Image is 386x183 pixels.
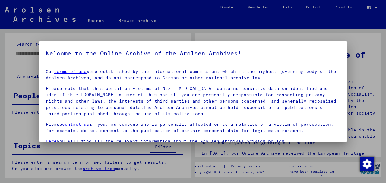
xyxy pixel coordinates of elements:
a: Here [46,138,57,144]
p: Please if you, as someone who is personally affected or as a relative of a victim of persecution,... [46,121,340,134]
h5: Welcome to the Online Archive of the Arolsen Archives! [46,49,340,58]
a: contact us [62,121,89,127]
p: Our were established by the international commission, which is the highest governing body of the ... [46,68,340,81]
p: Please note that this portal on victims of Nazi [MEDICAL_DATA] contains sensitive data on identif... [46,85,340,117]
img: Change consent [360,157,374,171]
a: terms of use [54,69,87,74]
p: you will find all the relevant information about the Arolsen Archives privacy policy. [46,138,340,144]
